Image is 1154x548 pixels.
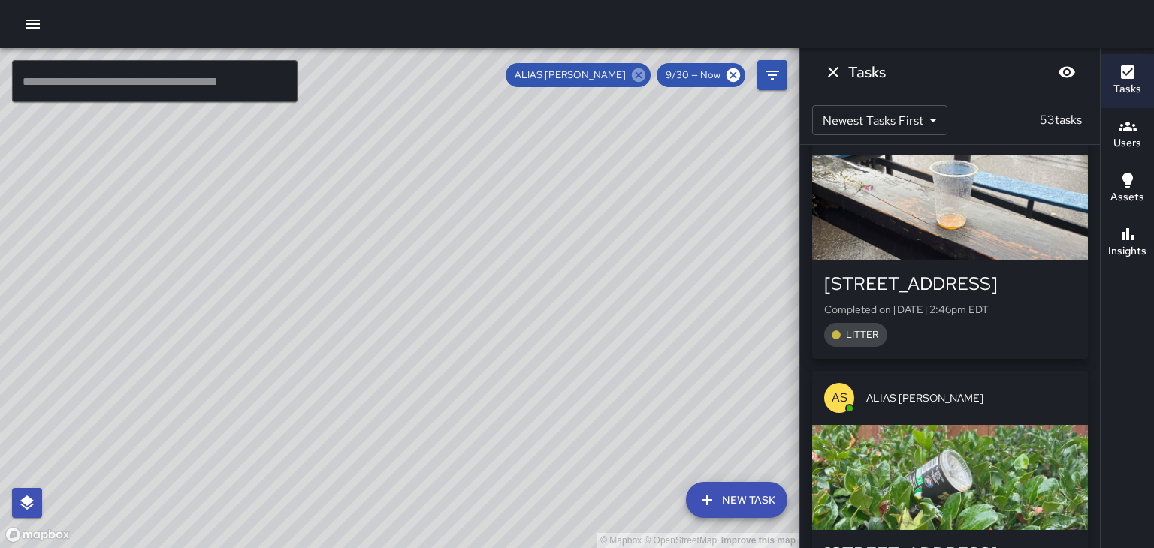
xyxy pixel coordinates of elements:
div: ALIAS [PERSON_NAME] [506,63,651,87]
button: Insights [1101,216,1154,270]
h6: Tasks [848,60,886,84]
div: 9/30 — Now [657,63,745,87]
span: ALIAS [PERSON_NAME] [866,390,1076,405]
div: [STREET_ADDRESS] [824,272,1076,296]
span: LITTER [837,327,887,342]
span: 9/30 — Now [657,68,730,83]
h6: Users [1113,135,1141,152]
p: 53 tasks [1034,111,1088,129]
p: AS [832,389,847,407]
button: Filters [757,60,787,90]
button: New Task [686,482,787,518]
h6: Assets [1110,189,1144,206]
button: Users [1101,108,1154,162]
h6: Insights [1108,243,1146,260]
button: Assets [1101,162,1154,216]
button: Tasks [1101,54,1154,108]
div: Newest Tasks First [812,105,947,135]
button: ASALIAS [PERSON_NAME][STREET_ADDRESS]Completed on [DATE] 2:46pm EDTLITTER [812,101,1088,359]
span: ALIAS [PERSON_NAME] [506,68,635,83]
button: Dismiss [818,57,848,87]
button: Blur [1052,57,1082,87]
h6: Tasks [1113,81,1141,98]
p: Completed on [DATE] 2:46pm EDT [824,302,1076,317]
